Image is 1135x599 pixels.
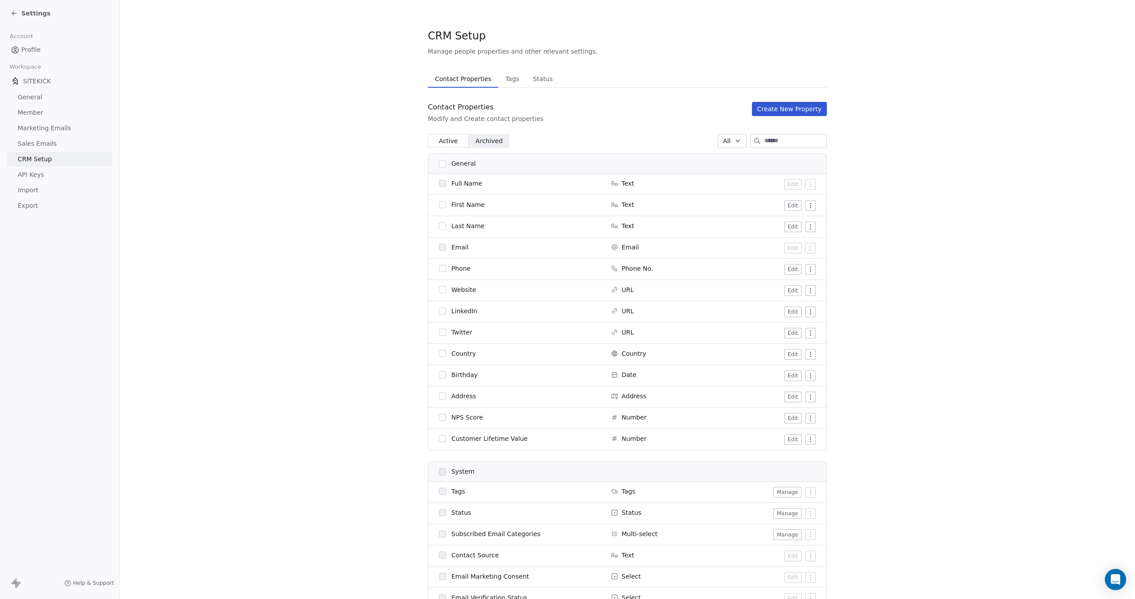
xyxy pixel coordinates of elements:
[7,183,112,198] a: Import
[18,201,38,210] span: Export
[451,467,474,476] span: System
[622,413,646,422] span: Number
[784,572,802,583] button: Edit
[451,413,483,422] span: NPS Score
[784,285,802,296] button: Edit
[7,198,112,213] a: Export
[7,136,112,151] a: Sales Emails
[64,580,114,587] a: Help & Support
[23,77,51,86] span: SITEKICK
[451,222,485,230] span: Last Name
[773,487,802,498] button: Manage
[622,392,646,401] span: Address
[6,30,37,43] span: Account
[622,487,635,496] span: Tags
[784,200,802,211] button: Edit
[784,370,802,381] button: Edit
[428,29,485,43] span: CRM Setup
[451,487,465,496] span: Tags
[7,105,112,120] a: Member
[451,243,469,252] span: Email
[18,108,43,117] span: Member
[622,200,634,209] span: Text
[784,413,802,424] button: Edit
[21,9,51,18] span: Settings
[428,114,544,123] div: Modify and Create contact properties
[451,328,472,337] span: Twitter
[21,45,41,54] span: Profile
[451,200,485,209] span: First Name
[451,285,476,294] span: Website
[451,159,476,168] span: General
[529,73,556,85] span: Status
[7,90,112,105] a: General
[18,155,52,164] span: CRM Setup
[622,529,658,538] span: Multi-select
[622,434,646,443] span: Number
[502,73,523,85] span: Tags
[622,370,636,379] span: Date
[622,572,641,581] span: Select
[73,580,114,587] span: Help & Support
[723,136,731,146] span: All
[752,102,827,116] button: Create New Property
[784,179,802,190] button: Edit
[622,551,634,560] span: Text
[1105,569,1126,590] div: Open Intercom Messenger
[622,243,639,252] span: Email
[622,328,634,337] span: URL
[451,508,471,517] span: Status
[451,572,529,581] span: Email Marketing Consent
[7,121,112,136] a: Marketing Emails
[622,179,634,188] span: Text
[451,529,540,538] span: Subscribed Email Categories
[18,170,44,179] span: API Keys
[784,349,802,360] button: Edit
[451,551,499,560] span: Contact Source
[784,434,802,445] button: Edit
[622,508,642,517] span: Status
[431,73,495,85] span: Contact Properties
[784,222,802,232] button: Edit
[451,370,477,379] span: Birthday
[6,60,45,74] span: Workspace
[622,285,634,294] span: URL
[476,136,503,146] span: Archived
[784,392,802,402] button: Edit
[773,529,802,540] button: Manage
[7,43,112,57] a: Profile
[451,307,477,315] span: LinkedIn
[7,152,112,167] a: CRM Setup
[622,349,646,358] span: Country
[428,47,598,56] span: Manage people properties and other relevant settings.
[18,93,42,102] span: General
[622,307,634,315] span: URL
[622,222,634,230] span: Text
[451,349,476,358] span: Country
[11,77,20,86] img: SCELTA%20ICON%20for%20Welcome%20Screen%20(1).png
[18,124,71,133] span: Marketing Emails
[18,186,38,195] span: Import
[7,167,112,182] a: API Keys
[784,551,802,561] button: Edit
[784,328,802,338] button: Edit
[11,9,51,18] a: Settings
[18,139,57,148] span: Sales Emails
[784,264,802,275] button: Edit
[428,102,544,113] div: Contact Properties
[451,179,482,188] span: Full Name
[451,264,470,273] span: Phone
[784,307,802,317] button: Edit
[451,392,476,401] span: Address
[773,508,802,519] button: Manage
[784,243,802,253] button: Edit
[451,434,528,443] span: Customer Lifetime Value
[622,264,653,273] span: Phone No.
